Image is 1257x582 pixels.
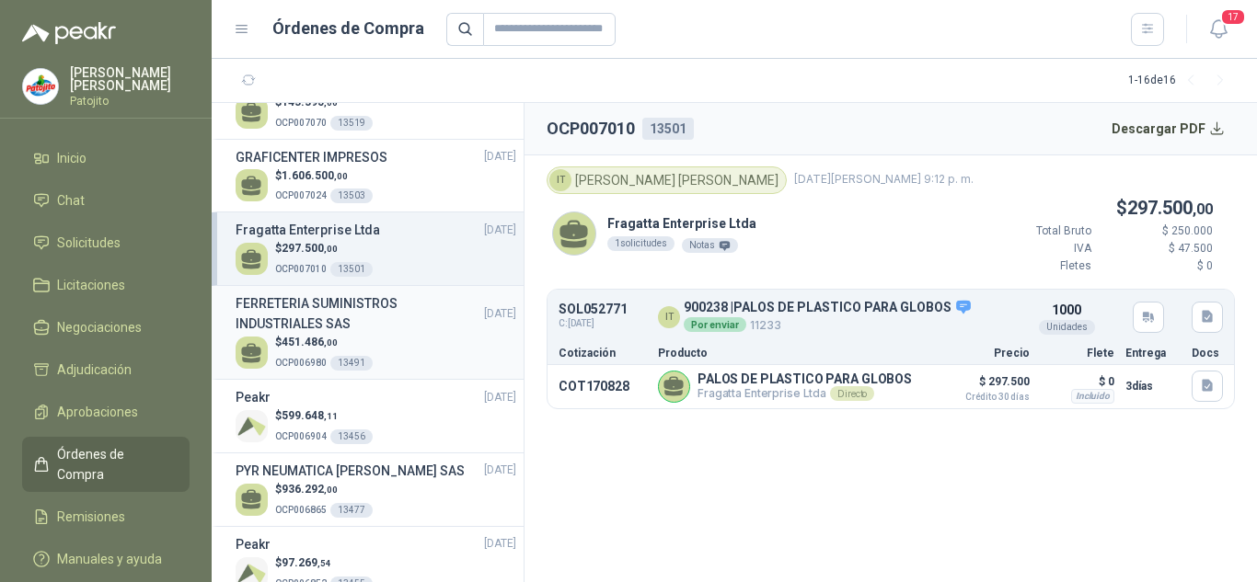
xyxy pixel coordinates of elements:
div: IT [658,306,680,328]
div: Notas [682,238,738,253]
a: PYR NEUMATICA [PERSON_NAME] SAS[DATE] $936.292,00OCP00686513477 [236,461,516,519]
span: 451.486 [282,336,338,348]
span: ,00 [1193,200,1213,218]
h3: Fragatta Enterprise Ltda [236,220,380,240]
p: 1000 [1052,300,1081,320]
span: 936.292 [282,483,338,496]
a: Licitaciones [22,268,190,302]
a: Remisiones [22,499,190,534]
span: Adjudicación [57,359,132,380]
div: 13519 [330,116,373,131]
p: 3 días [1125,375,1181,397]
h1: Órdenes de Compra [272,16,424,41]
span: Inicio [57,148,86,168]
div: IT [549,169,571,191]
p: Flete [1041,348,1114,359]
span: ,00 [324,97,338,108]
p: $ [275,167,373,185]
span: Solicitudes [57,233,121,253]
p: $ [981,194,1213,223]
h2: OCP007010 [547,116,635,142]
p: $ 297.500 [938,371,1030,402]
span: 297.500 [282,242,338,255]
div: 1 - 16 de 16 [1128,66,1235,96]
h3: PYR NEUMATICA [PERSON_NAME] SAS [236,461,465,481]
span: [DATE] [484,305,516,323]
span: OCP006980 [275,358,327,368]
a: Chat [22,183,190,218]
span: Licitaciones [57,275,125,295]
p: $ [275,334,373,351]
img: Company Logo [236,410,268,442]
p: 900238 | PALOS DE PLASTICO PARA GLOBOS [684,299,972,315]
span: Crédito 30 días [938,393,1030,402]
span: [DATE] [484,148,516,165]
span: 143.395 [282,96,338,108]
p: COT170828 [559,379,647,394]
span: ,00 [334,171,348,181]
a: Adjudicación [22,352,190,387]
a: Fragatta Enterprise Ltda[DATE] $297.500,00OCP00701013501 [236,220,516,278]
span: OCP006865 [275,505,327,515]
p: Patojito [70,96,190,107]
span: ,00 [324,485,338,495]
div: 1 solicitudes [607,236,675,251]
span: [DATE] [484,462,516,479]
p: SOL052771 [559,302,628,316]
span: Remisiones [57,507,125,527]
span: OCP007024 [275,190,327,200]
img: Logo peakr [22,22,116,44]
span: ,54 [317,558,331,568]
span: 1.606.500 [282,169,348,182]
span: ,00 [324,244,338,254]
img: Company Logo [23,69,58,104]
p: $ 0 [1102,257,1213,275]
span: 599.648 [282,409,338,422]
p: PALOS DE PLASTICO PARA GLOBOS [698,371,912,386]
span: Chat [57,190,85,211]
a: Órdenes de Compra [22,437,190,492]
div: Por enviar [684,317,746,332]
h3: GRAFICENTER IMPRESOS [236,147,387,167]
span: 17 [1220,8,1246,26]
p: $ 250.000 [1102,223,1213,240]
span: ,11 [324,411,338,421]
p: Docs [1192,348,1223,359]
div: 13456 [330,429,373,444]
a: Peakr[DATE] Company Logo$599.648,11OCP00690413456 [236,387,516,445]
button: 17 [1202,13,1235,46]
a: GRAFICENTER IMPRESOS[DATE] $1.606.500,00OCP00702413503 [236,147,516,205]
p: Cotización [559,348,647,359]
span: Manuales y ayuda [57,549,162,569]
span: 297.500 [1127,197,1213,219]
h3: FERRETERIA SUMINISTROS INDUSTRIALES SAS [236,293,484,334]
div: [PERSON_NAME] [PERSON_NAME] [547,166,787,194]
p: $ [275,240,373,257]
p: $ [275,94,373,111]
div: Unidades [1039,320,1095,335]
p: Precio [938,348,1030,359]
h3: Peakr [236,534,271,554]
p: $ 47.500 [1102,240,1213,257]
p: [PERSON_NAME] [PERSON_NAME] [70,66,190,92]
h3: Peakr [236,387,271,407]
p: Entrega [1125,348,1181,359]
a: Manuales y ayuda [22,542,190,576]
p: Producto [658,348,927,359]
span: [DATE] [484,222,516,239]
a: Solicitudes [22,225,190,260]
a: FERRETERIA SUMINISTROS INDUSTRIALES SAS[DATE] $451.486,00OCP00698013491 [236,293,516,371]
p: $ [275,554,373,572]
a: SERVISUMINISTROS DEL VALLE SAS[DATE] $143.395,00OCP00707013519 [236,74,516,131]
p: IVA [981,240,1091,257]
div: 13477 [330,503,373,518]
a: Inicio [22,141,190,176]
div: 13501 [642,118,694,140]
span: OCP007070 [275,118,327,128]
span: ,00 [324,337,338,348]
span: [DATE][PERSON_NAME] 9:12 p. m. [794,171,974,188]
p: $ 0 [1041,371,1114,393]
div: 13503 [330,188,373,203]
div: 13501 [330,262,373,277]
div: 13491 [330,356,373,371]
